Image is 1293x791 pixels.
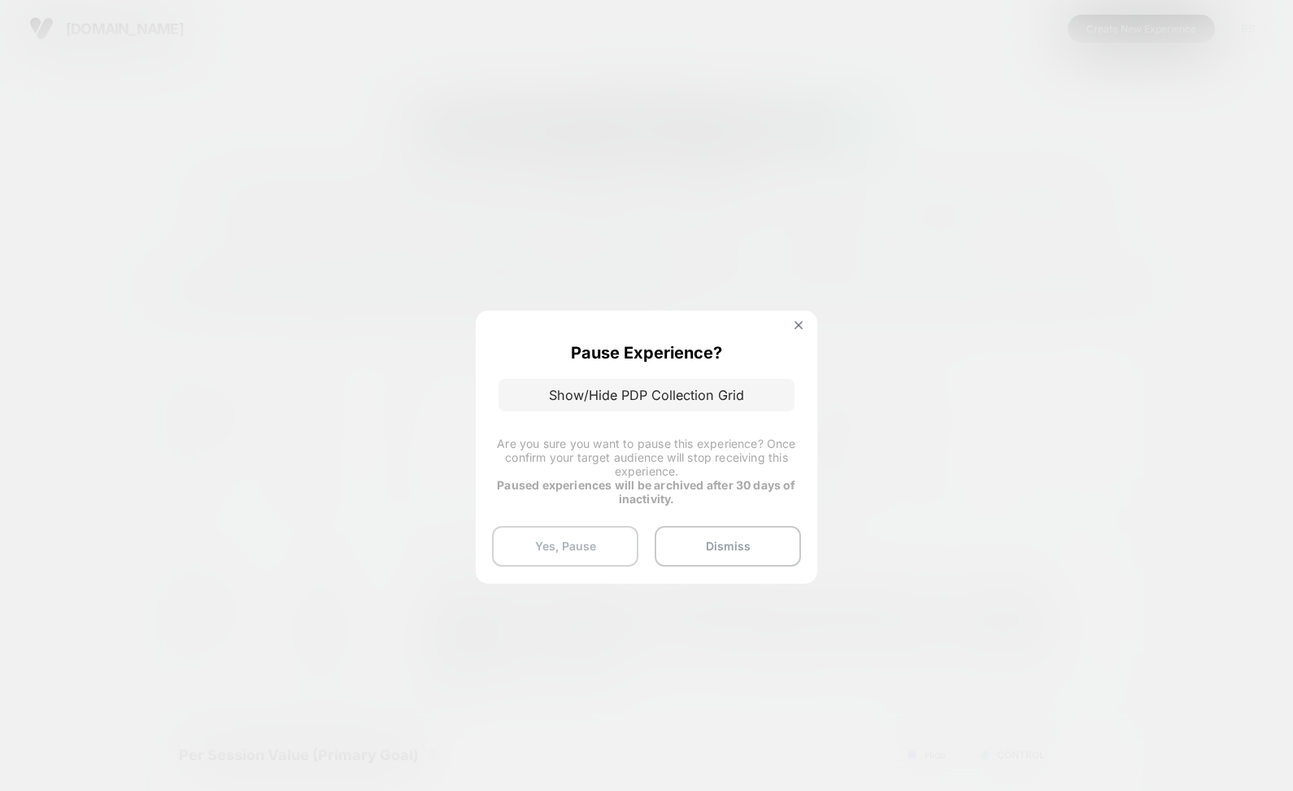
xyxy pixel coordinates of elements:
[655,526,801,567] button: Dismiss
[492,526,638,567] button: Yes, Pause
[497,478,795,506] strong: Paused experiences will be archived after 30 days of inactivity.
[571,343,722,363] p: Pause Experience?
[498,379,795,411] p: Show/Hide PDP Collection Grid
[497,437,795,478] span: Are you sure you want to pause this experience? Once confirm your target audience will stop recei...
[795,321,803,329] img: close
